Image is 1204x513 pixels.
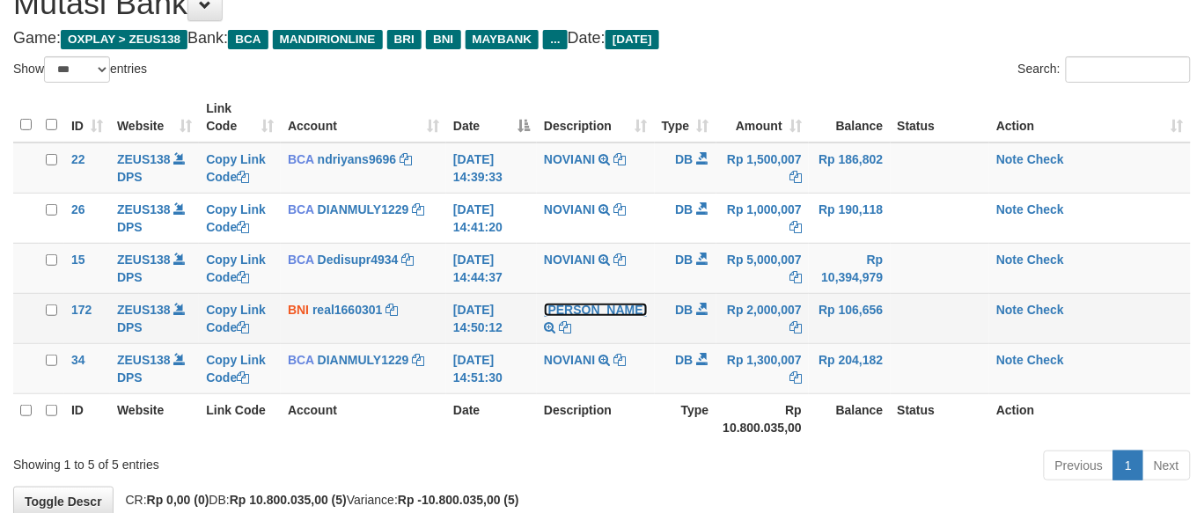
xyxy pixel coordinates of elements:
a: Copy Link Code [206,303,266,334]
a: Check [1027,202,1064,216]
a: Copy DIANMULY1229 to clipboard [412,202,424,216]
span: BCA [288,152,314,166]
a: Copy Rp 5,000,007 to clipboard [789,270,802,284]
label: Search: [1018,56,1191,83]
th: Balance [809,92,891,143]
a: ZEUS138 [117,253,171,267]
td: DPS [110,343,199,393]
span: BCA [288,253,314,267]
h4: Game: Bank: Date: [13,30,1191,48]
td: [DATE] 14:41:20 [446,193,537,243]
span: DB [675,152,693,166]
a: real1660301 [312,303,382,317]
td: DPS [110,143,199,194]
a: ZEUS138 [117,303,171,317]
a: Copy NOVIANI to clipboard [613,202,626,216]
a: Check [1027,253,1064,267]
a: NOVIANI [544,152,595,166]
th: Account [281,393,446,443]
a: DIANMULY1229 [318,202,409,216]
th: Amount: activate to sort column ascending [716,92,810,143]
td: Rp 186,802 [809,143,891,194]
span: 34 [71,353,85,367]
a: Previous [1044,451,1114,480]
td: Rp 1,000,007 [716,193,810,243]
td: Rp 1,300,007 [716,343,810,393]
a: Copy Link Code [206,253,266,284]
a: Copy Link Code [206,353,266,385]
th: Website [110,393,199,443]
a: ZEUS138 [117,353,171,367]
a: Check [1027,152,1064,166]
a: DIANMULY1229 [318,353,409,367]
a: Copy NOVIANI to clipboard [613,253,626,267]
span: ... [543,30,567,49]
a: [PERSON_NAME] [544,303,647,317]
span: BRI [387,30,422,49]
input: Search: [1066,56,1191,83]
td: DPS [110,193,199,243]
span: OXPLAY > ZEUS138 [61,30,187,49]
th: Date: activate to sort column descending [446,92,537,143]
td: [DATE] 14:44:37 [446,243,537,293]
th: Type [655,393,716,443]
label: Show entries [13,56,147,83]
span: BCA [228,30,268,49]
th: Status [891,393,990,443]
td: [DATE] 14:50:12 [446,293,537,343]
a: Check [1027,303,1064,317]
span: MANDIRIONLINE [273,30,383,49]
a: Note [996,353,1024,367]
span: 172 [71,303,92,317]
th: Rp 10.800.035,00 [716,393,810,443]
td: Rp 1,500,007 [716,143,810,194]
th: ID [64,393,110,443]
th: Action: activate to sort column ascending [989,92,1191,143]
span: BNI [288,303,309,317]
a: Copy Rp 1,500,007 to clipboard [789,170,802,184]
td: DPS [110,243,199,293]
a: Note [996,303,1024,317]
a: Dedisupr4934 [318,253,399,267]
td: Rp 2,000,007 [716,293,810,343]
a: ZEUS138 [117,152,171,166]
td: Rp 106,656 [809,293,891,343]
select: Showentries [44,56,110,83]
a: Copy DIANMULY1229 to clipboard [412,353,424,367]
span: DB [675,202,693,216]
strong: Rp 0,00 (0) [147,493,209,507]
a: NOVIANI [544,202,595,216]
th: Action [989,393,1191,443]
td: Rp 10,394,979 [809,243,891,293]
span: DB [675,353,693,367]
a: Check [1027,353,1064,367]
span: BCA [288,202,314,216]
a: Copy SITI ROHILAH to clipboard [559,320,571,334]
span: 26 [71,202,85,216]
th: Description: activate to sort column ascending [537,92,654,143]
a: Copy ndriyans9696 to clipboard [400,152,412,166]
a: Copy Link Code [206,152,266,184]
a: ZEUS138 [117,202,171,216]
span: BCA [288,353,314,367]
a: Note [996,253,1024,267]
strong: Rp 10.800.035,00 (5) [230,493,347,507]
th: Status [891,92,990,143]
a: Copy Rp 1,300,007 to clipboard [789,370,802,385]
span: 22 [71,152,85,166]
td: Rp 190,118 [809,193,891,243]
td: Rp 204,182 [809,343,891,393]
td: Rp 5,000,007 [716,243,810,293]
a: 1 [1113,451,1143,480]
a: Copy NOVIANI to clipboard [613,152,626,166]
a: Note [996,152,1024,166]
a: Copy Rp 2,000,007 to clipboard [789,320,802,334]
a: Next [1142,451,1191,480]
a: Copy Rp 1,000,007 to clipboard [789,220,802,234]
th: Description [537,393,654,443]
div: Showing 1 to 5 of 5 entries [13,449,488,473]
a: Copy NOVIANI to clipboard [613,353,626,367]
span: MAYBANK [466,30,540,49]
td: [DATE] 14:51:30 [446,343,537,393]
span: CR: DB: Variance: [117,493,519,507]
